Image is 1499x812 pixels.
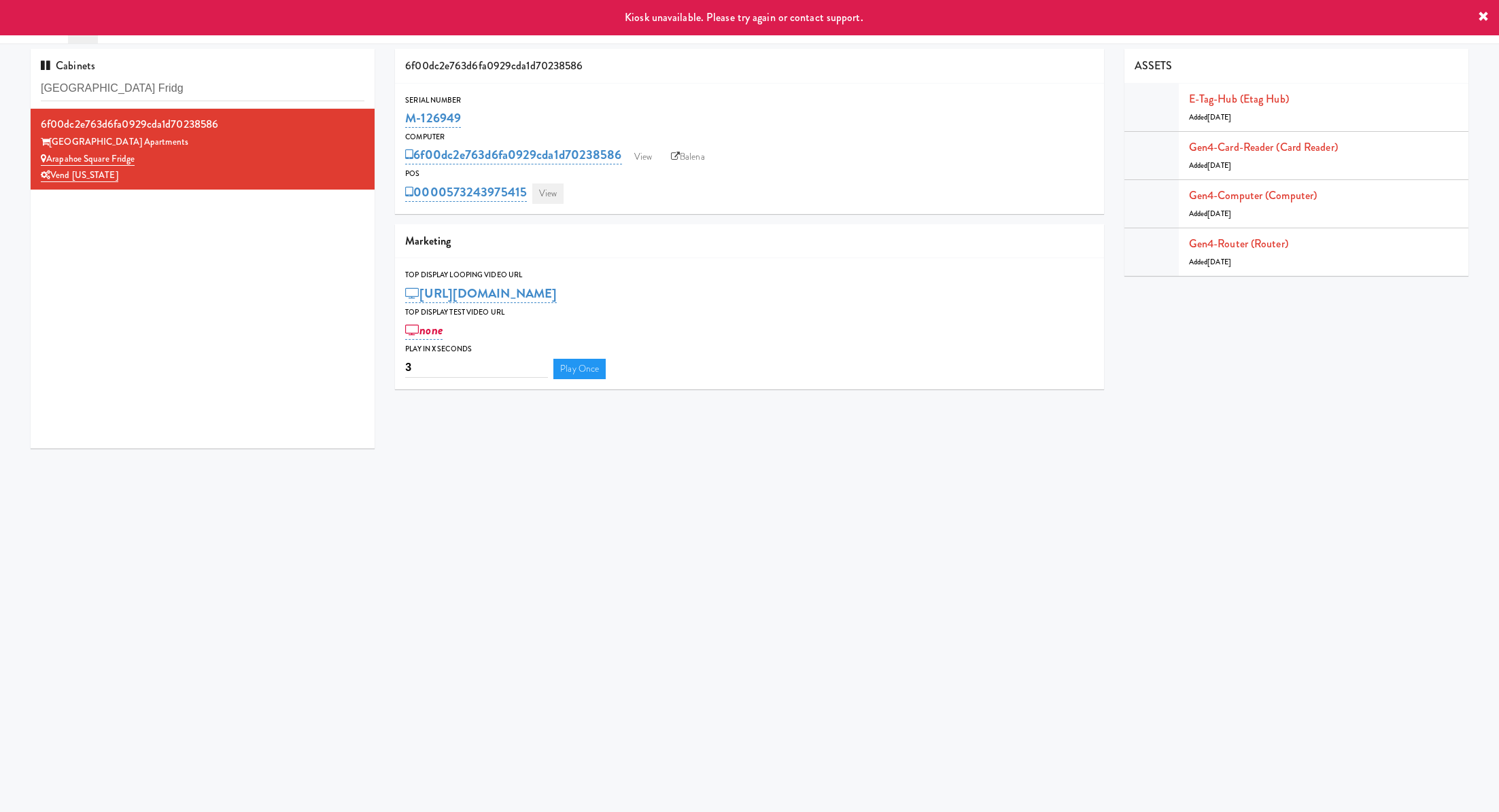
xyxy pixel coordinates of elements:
[1189,139,1338,155] a: Gen4-card-reader (Card Reader)
[405,109,461,128] a: M-126949
[1189,236,1288,251] a: Gen4-router (Router)
[405,321,443,340] a: none
[1189,160,1231,171] span: Added
[405,284,557,303] a: [URL][DOMAIN_NAME]
[1189,257,1231,267] span: Added
[405,167,1093,181] div: POS
[41,58,95,73] span: Cabinets
[1207,257,1231,267] span: [DATE]
[41,76,364,101] input: Search cabinets
[625,10,863,25] span: Kiosk unavailable. Please try again or contact support.
[627,147,659,167] a: View
[532,183,564,204] a: View
[41,169,118,182] a: Vend [US_STATE]
[553,359,606,379] a: Play Once
[1207,112,1231,122] span: [DATE]
[1189,209,1231,219] span: Added
[31,109,375,190] li: 6f00dc2e763d6fa0929cda1d70238586[GEOGRAPHIC_DATA] Apartments Arapahoe Square FridgeVend [US_STATE]
[405,94,1093,107] div: Serial Number
[1207,160,1231,171] span: [DATE]
[1189,112,1231,122] span: Added
[1189,188,1317,203] a: Gen4-computer (Computer)
[405,145,621,164] a: 6f00dc2e763d6fa0929cda1d70238586
[1189,91,1289,107] a: E-tag-hub (Etag Hub)
[405,183,527,202] a: 0000573243975415
[1135,58,1173,73] span: ASSETS
[405,342,1093,356] div: Play in X seconds
[1207,209,1231,219] span: [DATE]
[405,130,1093,144] div: Computer
[41,152,135,166] a: Arapahoe Square Fridge
[405,306,1093,319] div: Top Display Test Video Url
[41,134,364,151] div: [GEOGRAPHIC_DATA] Apartments
[41,114,364,135] div: 6f00dc2e763d6fa0929cda1d70238586
[664,147,712,167] a: Balena
[405,233,451,249] span: Marketing
[395,49,1103,84] div: 6f00dc2e763d6fa0929cda1d70238586
[405,268,1093,282] div: Top Display Looping Video Url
